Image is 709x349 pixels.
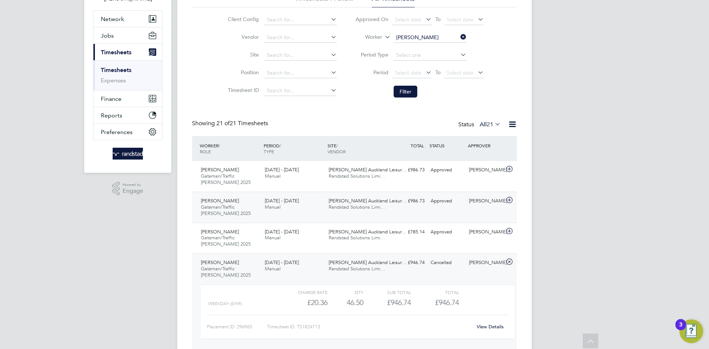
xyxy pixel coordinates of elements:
[201,229,239,235] span: [PERSON_NAME]
[355,51,388,58] label: Period Type
[93,11,162,27] button: Network
[679,319,703,343] button: Open Resource Center, 3 new notifications
[265,229,299,235] span: [DATE] - [DATE]
[264,86,337,96] input: Search for...
[395,69,421,76] span: Select date
[280,288,328,297] div: Charge rate
[219,143,220,148] span: /
[101,49,131,56] span: Timesheets
[101,16,124,23] span: Network
[328,297,363,309] div: 46.50
[264,68,337,78] input: Search for...
[433,14,443,24] span: To
[200,148,211,154] span: ROLE
[394,50,466,61] input: Select one
[264,15,337,25] input: Search for...
[329,229,407,235] span: [PERSON_NAME] Auckland Leisur…
[264,32,337,43] input: Search for...
[264,50,337,61] input: Search for...
[466,195,504,207] div: [PERSON_NAME]
[458,120,502,130] div: Status
[355,69,388,76] label: Period
[329,167,407,173] span: [PERSON_NAME] Auckland Leisur…
[411,288,459,297] div: Total
[447,69,473,76] span: Select date
[265,235,281,241] span: Manual
[394,32,466,43] input: Search for...
[201,204,251,216] span: Gateman/Traffic [PERSON_NAME] 2025
[280,143,281,148] span: /
[101,112,122,119] span: Reports
[265,259,299,266] span: [DATE] - [DATE]
[466,257,504,269] div: [PERSON_NAME]
[329,235,385,241] span: Randstad Solutions Limi…
[201,173,251,185] span: Gateman/Traffic [PERSON_NAME] 2025
[363,297,411,309] div: £946.74
[262,139,326,158] div: PERIOD
[394,86,417,97] button: Filter
[101,77,126,84] a: Expenses
[123,182,143,188] span: Powered by
[123,188,143,194] span: Engage
[329,198,407,204] span: [PERSON_NAME] Auckland Leisur…
[326,139,390,158] div: SITE
[201,198,239,204] span: [PERSON_NAME]
[113,148,143,160] img: randstad-logo-retina.png
[265,266,281,272] span: Manual
[201,266,251,278] span: Gateman/Traffic [PERSON_NAME] 2025
[93,148,162,160] a: Go to home page
[466,226,504,238] div: [PERSON_NAME]
[329,259,407,266] span: [PERSON_NAME] Auckland Leisur…
[411,143,424,148] span: TOTAL
[435,298,459,307] span: £946.74
[201,259,239,266] span: [PERSON_NAME]
[226,16,259,23] label: Client Config
[198,139,262,158] div: WORKER
[280,297,328,309] div: £20.36
[93,60,162,90] div: Timesheets
[487,121,493,128] span: 21
[226,69,259,76] label: Position
[93,44,162,60] button: Timesheets
[355,16,388,23] label: Approved On
[112,182,144,196] a: Powered byEngage
[208,301,242,306] span: WEEKDAY (£/HR)
[264,148,274,154] span: TYPE
[93,27,162,44] button: Jobs
[389,257,428,269] div: £946.74
[93,107,162,123] button: Reports
[433,68,443,77] span: To
[480,121,501,128] label: All
[101,32,114,39] span: Jobs
[363,288,411,297] div: Sub Total
[265,198,299,204] span: [DATE] - [DATE]
[428,164,466,176] div: Approved
[428,257,466,269] div: Cancelled
[207,321,267,333] div: Placement ID: 296965
[428,195,466,207] div: Approved
[447,16,473,23] span: Select date
[389,226,428,238] div: £785.14
[267,321,472,333] div: Timesheet ID: TS1824713
[329,266,385,272] span: Randstad Solutions Limi…
[328,288,363,297] div: QTY
[101,129,133,136] span: Preferences
[389,164,428,176] div: £986.73
[93,124,162,140] button: Preferences
[679,325,682,334] div: 3
[93,90,162,107] button: Finance
[265,204,281,210] span: Manual
[389,195,428,207] div: £986.73
[329,173,385,179] span: Randstad Solutions Limi…
[216,120,268,127] span: 21 Timesheets
[226,87,259,93] label: Timesheet ID
[428,139,466,152] div: STATUS
[329,204,385,210] span: Randstad Solutions Limi…
[466,139,504,152] div: APPROVER
[216,120,230,127] span: 21 of
[201,235,251,247] span: Gateman/Traffic [PERSON_NAME] 2025
[336,143,338,148] span: /
[226,34,259,40] label: Vendor
[226,51,259,58] label: Site
[101,66,131,73] a: Timesheets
